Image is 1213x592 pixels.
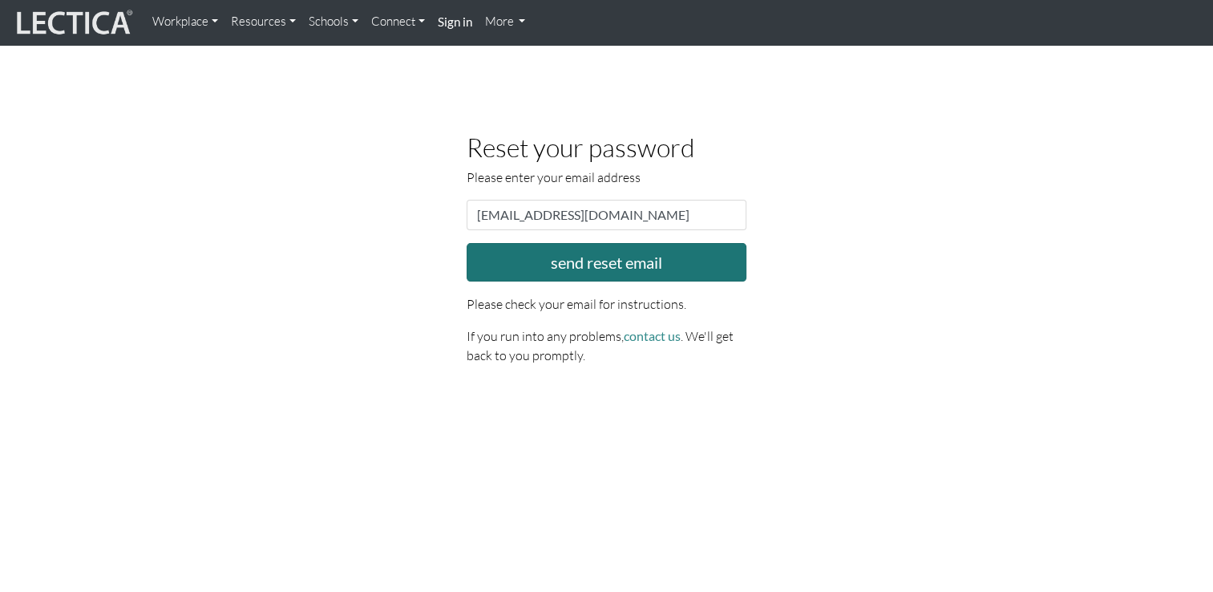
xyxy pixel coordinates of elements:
p: Please check your email for instructions. [467,294,747,314]
a: Resources [224,6,302,38]
p: Please enter your email address [467,168,747,187]
a: Sign in [431,6,479,39]
h2: Reset your password [467,133,747,161]
a: More [479,6,532,38]
img: lecticalive [13,7,133,38]
a: contact us [624,328,681,343]
a: Connect [365,6,431,38]
a: Workplace [146,6,224,38]
a: Schools [302,6,365,38]
strong: Sign in [438,14,472,29]
p: If you run into any problems, . We'll get back to you promptly. [467,326,747,365]
button: send reset email [467,243,747,282]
